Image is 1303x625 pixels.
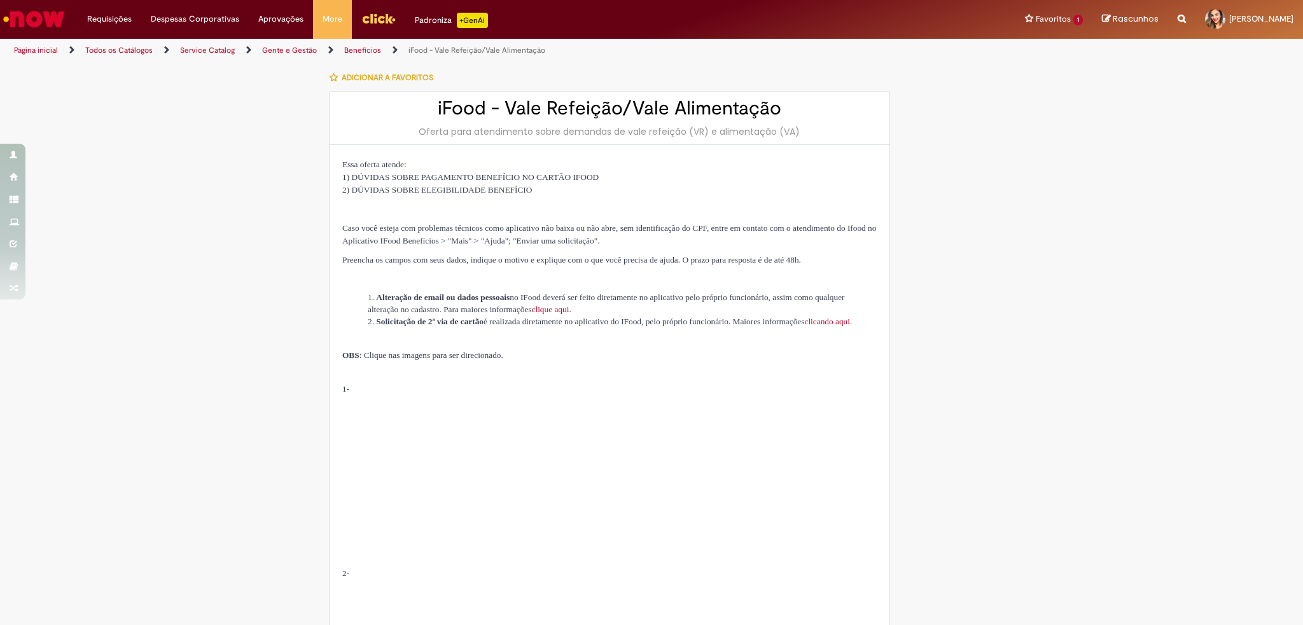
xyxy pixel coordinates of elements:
[532,305,569,314] a: Link clique aqui
[415,13,488,28] div: Padroniza
[87,13,132,25] span: Requisições
[342,384,349,394] span: 1-
[342,223,876,245] span: Caso você esteja com problemas técnicos como aplicativo não baixa ou não abre, sem identificação ...
[376,292,510,302] strong: Alteração de email ou dados pessoais
[14,45,58,55] a: Página inicial
[376,317,484,326] strong: Solicitação de 2ª via de cartão
[151,13,239,25] span: Despesas Corporativas
[10,39,859,62] ul: Trilhas de página
[85,45,153,55] a: Todos os Catálogos
[1073,15,1083,25] span: 1
[1229,13,1293,24] span: [PERSON_NAME]
[342,160,407,169] span: Essa oferta atende:
[368,291,877,315] li: no IFood deverá ser feito diretamente no aplicativo pelo próprio funcionário, assim como qualquer...
[342,350,359,360] strong: OBS
[1,6,67,32] img: ServiceNow
[342,98,877,119] h2: iFood - Vale Refeição/Vale Alimentação
[342,72,433,83] span: Adicionar a Favoritos
[262,45,317,55] a: Gente e Gestão
[342,125,877,138] div: Oferta para atendimento sobre demandas de vale refeição (VR) e alimentação (VA)
[180,45,235,55] a: Service Catalog
[323,13,342,25] span: More
[258,13,303,25] span: Aprovações
[1102,13,1159,25] a: Rascunhos
[457,13,488,28] p: +GenAi
[342,185,532,195] span: 2) DÚVIDAS SOBRE ELEGIBILIDADE BENEFÍCIO
[408,45,545,55] a: iFood - Vale Refeição/Vale Alimentação
[361,9,396,28] img: click_logo_yellow_360x200.png
[342,568,349,578] span: 2-
[1113,13,1159,25] span: Rascunhos
[1036,13,1071,25] span: Favoritos
[804,317,849,326] a: Link clicando aqui
[342,401,529,545] img: sys_attachment.do
[329,64,440,91] button: Adicionar a Favoritos
[368,315,877,327] li: é realizada diretamente no aplicativo do IFood, pelo próprio funcionário. Maiores informações .
[344,45,381,55] a: Benefícios
[342,172,599,182] span: 1) DÚVIDAS SOBRE PAGAMENTO BENEFÍCIO NO CARTÃO IFOOD
[342,255,801,264] span: Preencha os campos com seus dados, indique o motivo e explique com o que você precisa de ajuda. O...
[342,350,503,360] span: : Clique nas imagens para ser direcionado.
